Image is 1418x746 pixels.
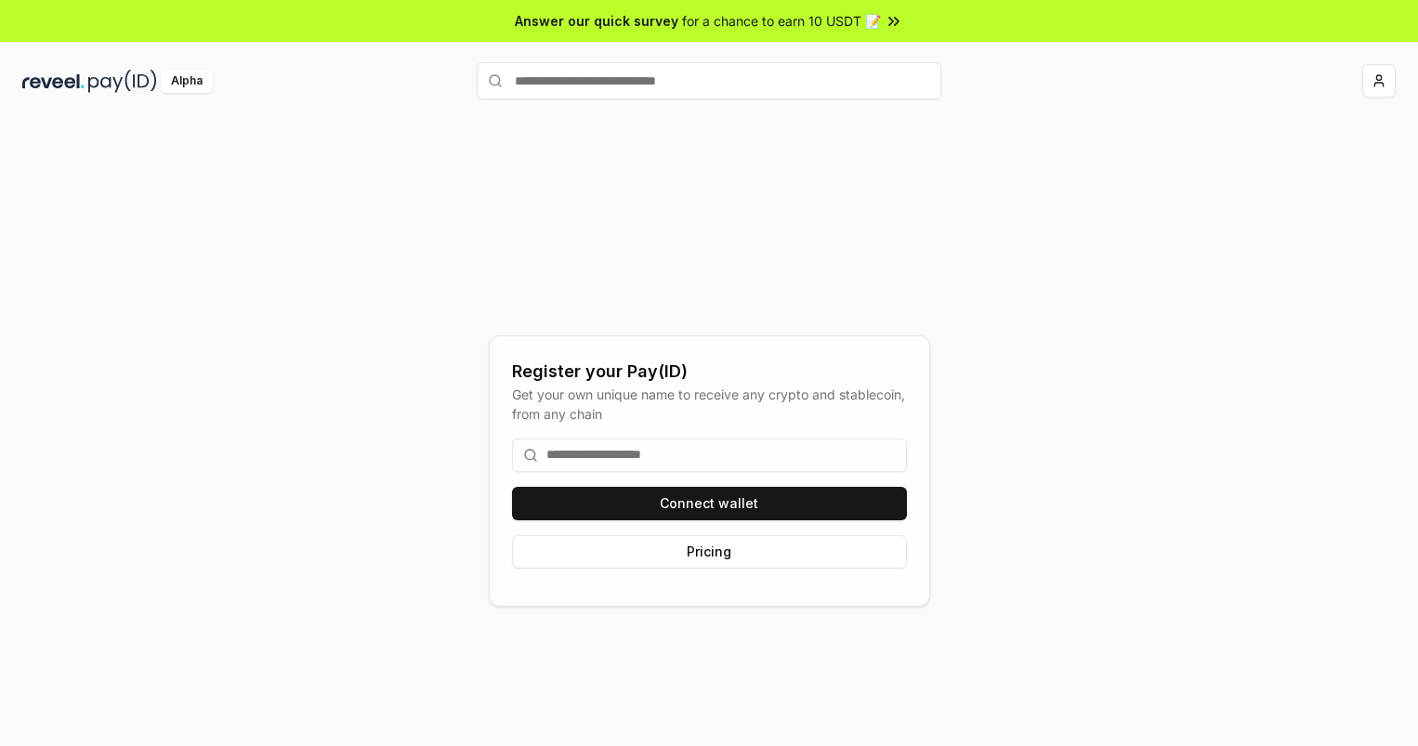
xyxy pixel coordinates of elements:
div: Register your Pay(ID) [512,359,907,385]
button: Connect wallet [512,487,907,520]
img: reveel_dark [22,70,85,93]
span: for a chance to earn 10 USDT 📝 [682,11,881,31]
div: Get your own unique name to receive any crypto and stablecoin, from any chain [512,385,907,424]
span: Answer our quick survey [515,11,678,31]
button: Pricing [512,535,907,569]
img: pay_id [88,70,157,93]
div: Alpha [161,70,213,93]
